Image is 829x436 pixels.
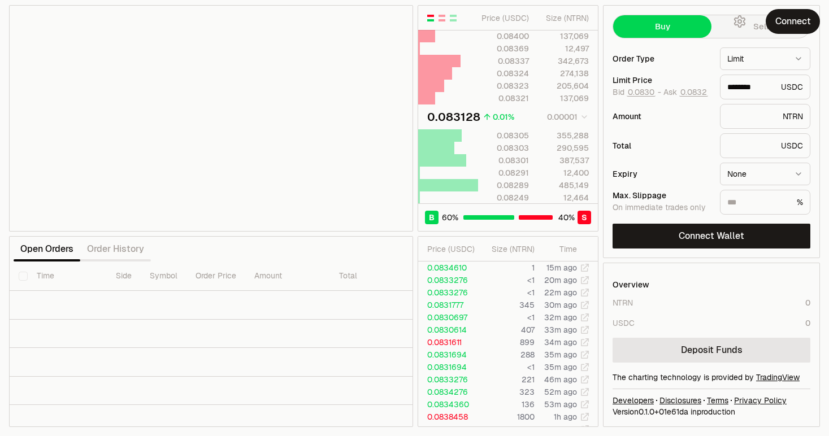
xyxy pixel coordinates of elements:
[479,373,535,386] td: 221
[720,133,810,158] div: USDC
[613,372,810,383] div: The charting technology is provided by
[479,274,535,286] td: <1
[613,224,810,248] button: Connect Wallet
[479,361,535,373] td: <1
[418,299,479,311] td: 0.0831777
[711,15,810,38] button: Sell
[479,142,529,154] div: 0.08303
[427,109,480,125] div: 0.083128
[720,190,810,215] div: %
[479,423,535,435] td: 322
[479,411,535,423] td: 1800
[418,398,479,411] td: 0.0834360
[613,203,711,213] div: On immediate trades only
[418,361,479,373] td: 0.0831694
[544,350,577,360] time: 35m ago
[539,167,589,178] div: 12,400
[627,88,656,97] button: 0.0830
[479,55,529,67] div: 0.08337
[613,15,711,38] button: Buy
[554,424,577,434] time: 1h ago
[756,372,800,382] a: TradingView
[14,238,80,260] button: Open Orders
[720,75,810,99] div: USDC
[539,93,589,104] div: 137,069
[581,212,587,223] span: S
[539,155,589,166] div: 387,537
[544,287,577,298] time: 22m ago
[28,261,107,291] th: Time
[539,55,589,67] div: 342,673
[479,30,529,42] div: 0.08400
[426,14,435,23] button: Show Buy and Sell Orders
[479,130,529,141] div: 0.08305
[479,311,535,324] td: <1
[613,406,810,417] div: Version 0.1.0 + in production
[418,411,479,423] td: 0.0838458
[479,261,535,274] td: 1
[544,312,577,322] time: 32m ago
[418,336,479,348] td: 0.0831611
[544,243,577,255] div: Time
[479,93,529,104] div: 0.08321
[493,111,514,123] div: 0.01%
[418,423,479,435] td: 0.0839716
[245,261,330,291] th: Amount
[613,112,711,120] div: Amount
[488,243,535,255] div: Size ( NTRN )
[479,155,529,166] div: 0.08301
[679,88,708,97] button: 0.0832
[539,180,589,191] div: 485,149
[19,272,28,281] button: Select all
[659,395,701,406] a: Disclosures
[479,167,529,178] div: 0.08291
[544,399,577,409] time: 53m ago
[10,6,413,231] iframe: Financial Chart
[186,261,245,291] th: Order Price
[418,311,479,324] td: 0.0830697
[429,212,435,223] span: B
[539,30,589,42] div: 137,069
[707,395,728,406] a: Terms
[479,336,535,348] td: 899
[330,261,415,291] th: Total
[613,297,633,308] div: NTRN
[479,192,529,203] div: 0.08249
[479,324,535,336] td: 407
[544,337,577,347] time: 34m ago
[479,43,529,54] div: 0.08369
[613,338,810,363] a: Deposit Funds
[805,297,810,308] div: 0
[805,317,810,329] div: 0
[479,12,529,24] div: Price ( USDC )
[479,180,529,191] div: 0.08289
[613,395,654,406] a: Developers
[613,76,711,84] div: Limit Price
[539,12,589,24] div: Size ( NTRN )
[449,14,458,23] button: Show Buy Orders Only
[418,386,479,398] td: 0.0834276
[427,243,479,255] div: Price ( USDC )
[544,387,577,397] time: 52m ago
[613,88,661,98] span: Bid -
[613,191,711,199] div: Max. Slippage
[546,263,577,273] time: 15m ago
[479,286,535,299] td: <1
[554,412,577,422] time: 1h ago
[720,104,810,129] div: NTRN
[663,88,708,98] span: Ask
[544,300,577,310] time: 30m ago
[539,142,589,154] div: 290,595
[437,14,446,23] button: Show Sell Orders Only
[613,170,711,178] div: Expiry
[418,348,479,361] td: 0.0831694
[734,395,787,406] a: Privacy Policy
[613,55,711,63] div: Order Type
[544,275,577,285] time: 20m ago
[479,80,529,91] div: 0.08323
[539,192,589,203] div: 12,464
[544,110,589,124] button: 0.00001
[613,317,635,329] div: USDC
[544,374,577,385] time: 46m ago
[720,163,810,185] button: None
